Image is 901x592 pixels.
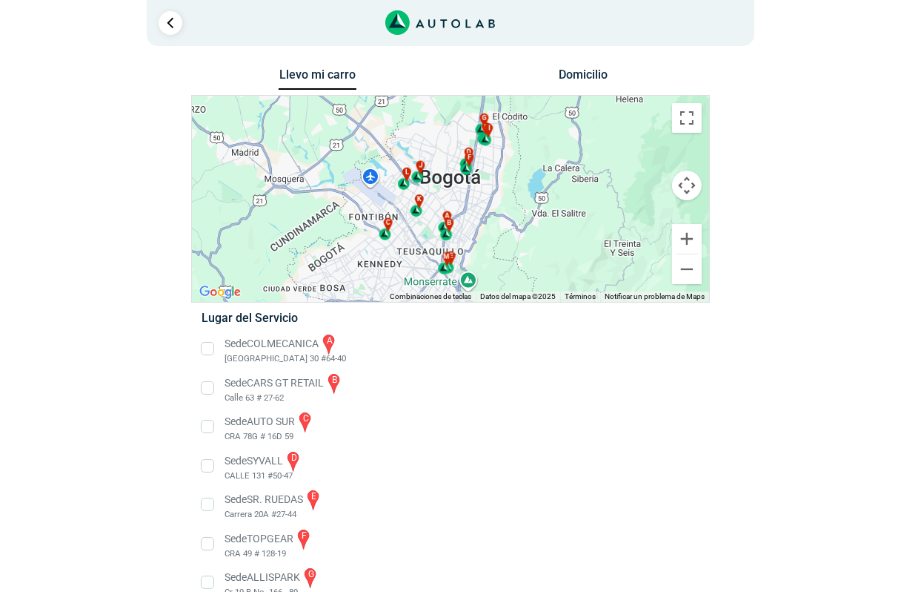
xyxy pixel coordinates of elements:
span: g [482,114,487,124]
span: i [488,123,491,134]
a: Términos (se abre en una nueva pestaña) [565,292,596,300]
h5: Lugar del Servicio [202,311,699,325]
a: Abre esta zona en Google Maps (se abre en una nueva ventana) [196,283,245,302]
span: e [450,251,453,262]
a: Ir al paso anterior [159,11,182,35]
span: a [445,211,449,222]
button: Domicilio [545,68,622,89]
button: Ampliar [672,224,702,254]
span: Datos del mapa ©2025 [480,292,556,300]
span: k [417,194,422,205]
span: c [386,218,390,228]
span: h [485,122,489,133]
a: Link al sitio de autolab [385,15,496,29]
span: b [447,218,451,228]
button: Cambiar a la vista en pantalla completa [672,103,702,133]
span: l [405,168,409,178]
span: d [467,148,471,158]
button: Combinaciones de teclas [390,292,471,302]
a: Notificar un problema de Maps [605,292,705,300]
span: j [419,161,422,171]
span: m [443,252,449,263]
span: f [468,153,471,163]
button: Llevo mi carro [279,68,356,91]
button: Controles de visualización del mapa [672,171,702,200]
img: Google [196,283,245,302]
button: Reducir [672,254,702,284]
